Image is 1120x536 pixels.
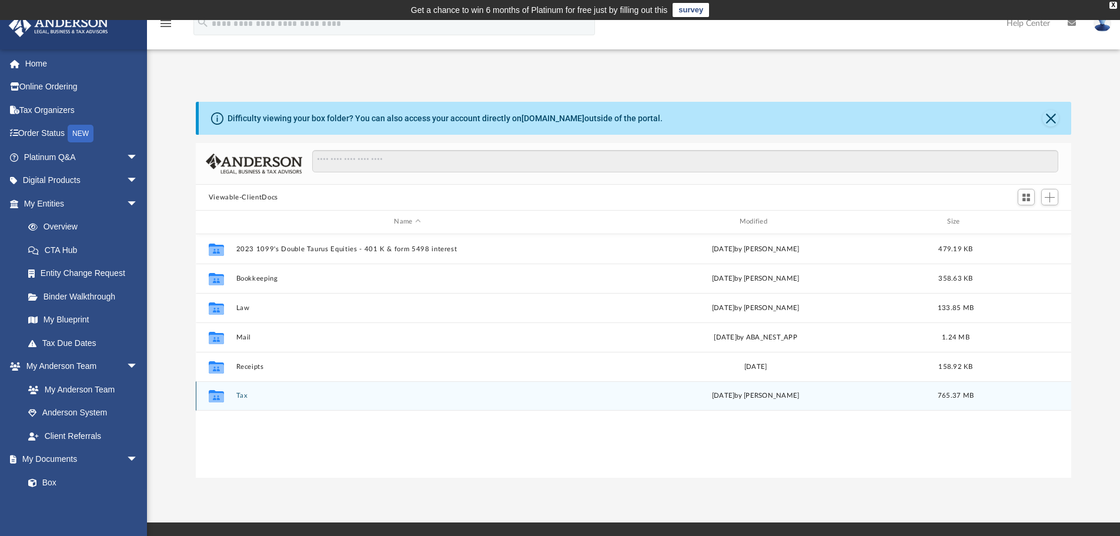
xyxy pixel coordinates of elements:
div: Size [932,217,979,227]
div: grid [196,234,1072,478]
span: 479.19 KB [938,245,972,252]
span: 765.37 MB [938,392,974,399]
span: 133.85 MB [938,304,974,311]
button: Switch to Grid View [1018,189,1035,205]
i: search [196,16,209,29]
a: Box [16,471,144,494]
a: Client Referrals [16,424,150,448]
a: CTA Hub [16,238,156,262]
div: [DATE] by [PERSON_NAME] [584,391,927,401]
a: Order StatusNEW [8,122,156,146]
span: arrow_drop_down [126,448,150,472]
button: Mail [236,334,579,341]
button: Law [236,304,579,312]
button: Viewable-ClientDocs [209,192,278,203]
a: My Entitiesarrow_drop_down [8,192,156,215]
div: Get a chance to win 6 months of Platinum for free just by filling out this [411,3,668,17]
img: User Pic [1094,15,1111,32]
img: Anderson Advisors Platinum Portal [5,14,112,37]
div: [DATE] by [PERSON_NAME] [584,302,927,313]
input: Search files and folders [312,150,1058,172]
a: menu [159,22,173,31]
div: NEW [68,125,93,142]
button: Receipts [236,363,579,371]
div: close [1109,2,1117,9]
div: [DATE] by ABA_NEST_APP [584,332,927,342]
button: Close [1042,110,1059,126]
a: My Documentsarrow_drop_down [8,448,150,471]
div: [DATE] by [PERSON_NAME] [584,273,927,284]
a: Tax Due Dates [16,331,156,355]
a: Online Ordering [8,75,156,99]
div: Modified [584,217,927,227]
button: 2023 1099's Double Taurus Equities - 401 K & form 5498 interest [236,245,579,253]
div: id [201,217,230,227]
a: My Blueprint [16,308,150,332]
i: menu [159,16,173,31]
a: Anderson System [16,401,150,425]
span: 358.63 KB [938,275,972,281]
div: [DATE] by [PERSON_NAME] [584,244,927,254]
div: Name [235,217,579,227]
a: Entity Change Request [16,262,156,285]
a: Meeting Minutes [16,494,150,518]
span: arrow_drop_down [126,192,150,216]
a: My Anderson Team [16,378,144,401]
span: arrow_drop_down [126,355,150,379]
button: Add [1041,189,1059,205]
button: Tax [236,392,579,399]
a: survey [673,3,709,17]
button: Bookkeeping [236,275,579,282]
a: Binder Walkthrough [16,285,156,308]
a: Home [8,52,156,75]
div: id [984,217,1066,227]
div: [DATE] [584,361,927,372]
a: [DOMAIN_NAME] [521,114,584,123]
div: Difficulty viewing your box folder? You can also access your account directly on outside of the p... [228,112,663,125]
span: 1.24 MB [942,334,969,340]
a: Overview [16,215,156,239]
a: Tax Organizers [8,98,156,122]
span: 158.92 KB [938,363,972,369]
span: arrow_drop_down [126,145,150,169]
span: arrow_drop_down [126,169,150,193]
a: Digital Productsarrow_drop_down [8,169,156,192]
a: Platinum Q&Aarrow_drop_down [8,145,156,169]
a: My Anderson Teamarrow_drop_down [8,355,150,378]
